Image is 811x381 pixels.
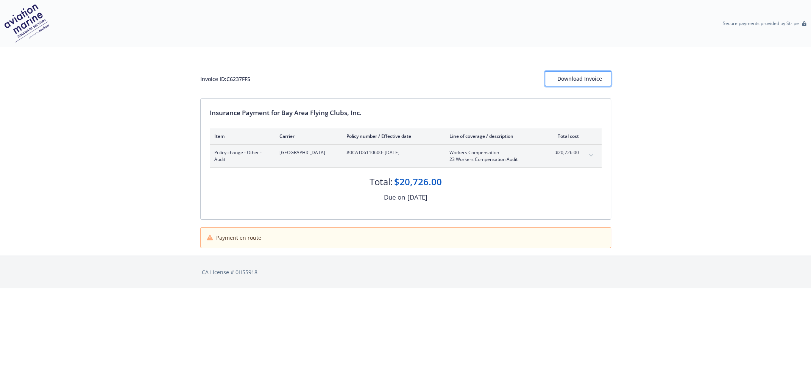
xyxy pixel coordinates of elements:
div: Total: [370,175,393,188]
span: $20,726.00 [551,149,579,156]
div: CA License # 0H55918 [202,268,610,276]
div: Insurance Payment for Bay Area Flying Clubs, Inc. [210,108,602,118]
button: Download Invoice [545,71,611,86]
p: Secure payments provided by Stripe [723,20,799,27]
button: expand content [585,149,597,161]
span: Policy change - Other - Audit [214,149,267,163]
span: 23 Workers Compensation Audit [449,156,538,163]
div: $20,726.00 [394,175,442,188]
div: Policy number / Effective date [346,133,437,139]
div: Download Invoice [557,72,599,86]
span: [GEOGRAPHIC_DATA] [279,149,334,156]
div: Item [214,133,267,139]
div: Carrier [279,133,334,139]
div: Line of coverage / description [449,133,538,139]
div: Due on [384,192,405,202]
span: Payment en route [216,234,261,242]
span: #0CAT06110600 - [DATE] [346,149,437,156]
span: Workers Compensation23 Workers Compensation Audit [449,149,538,163]
div: Total cost [551,133,579,139]
span: Workers Compensation [449,149,538,156]
div: [DATE] [407,192,427,202]
div: Policy change - Other - Audit[GEOGRAPHIC_DATA]#0CAT06110600- [DATE]Workers Compensation23 Workers... [210,145,602,167]
div: Invoice ID: C6237FF5 [200,75,250,83]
